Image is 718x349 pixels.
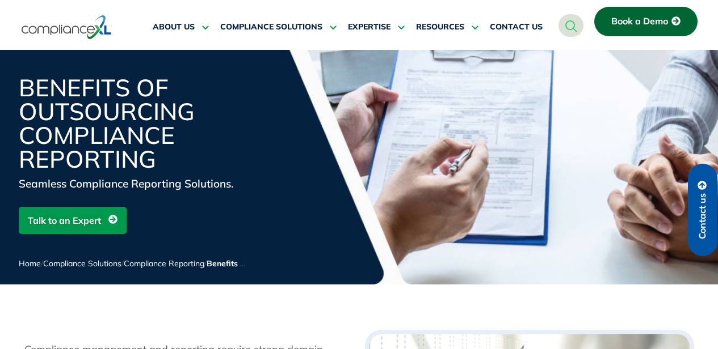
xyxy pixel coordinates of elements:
[207,258,385,269] span: Benefits Of Outsourcing Compliance Reporting
[698,193,708,239] span: Contact us
[28,210,101,231] span: Talk to an Expert
[594,7,698,36] a: Book a Demo
[43,258,121,269] a: Compliance Solutions
[348,14,405,41] a: EXPERTISE
[22,14,112,40] img: logo-one.svg
[611,16,668,27] span: Book a Demo
[19,258,41,269] a: Home
[124,258,204,269] a: Compliance Reporting
[19,176,291,191] div: Seamless Compliance Reporting Solutions.
[348,22,391,32] span: EXPERTISE
[220,14,337,41] a: COMPLIANCE SOLUTIONS
[416,14,478,41] a: RESOURCES
[19,76,291,171] h1: Benefits Of Outsourcing Compliance Reporting
[688,164,717,256] a: Contact us
[19,258,385,269] span: / / /
[220,22,322,32] span: COMPLIANCE SOLUTIONS
[490,22,543,32] span: CONTACT US
[19,207,127,234] a: Talk to an Expert
[153,14,209,41] a: ABOUT US
[416,22,464,32] span: RESOURCES
[559,14,583,37] a: navsearch-button
[490,14,543,41] a: CONTACT US
[153,22,195,32] span: ABOUT US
